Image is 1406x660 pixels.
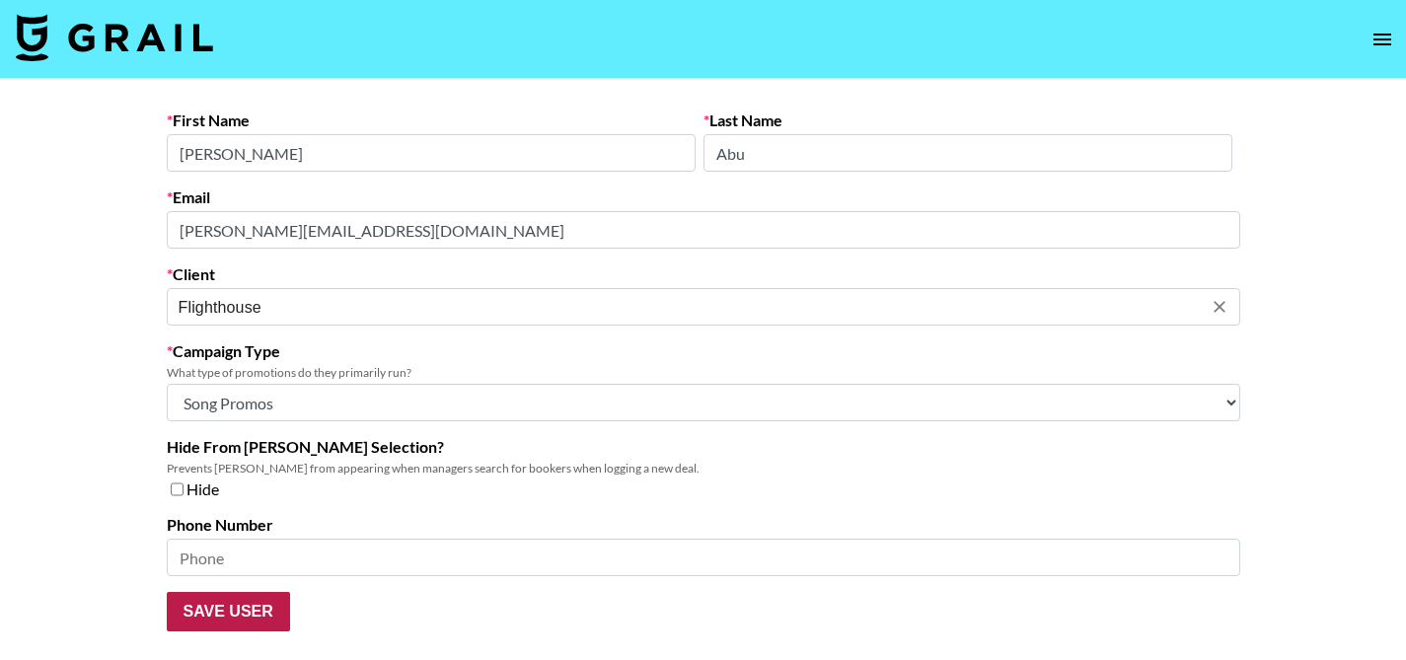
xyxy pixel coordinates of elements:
input: Phone [167,539,1240,576]
label: Campaign Type [167,341,1240,361]
label: First Name [167,110,696,130]
label: Last Name [703,110,1232,130]
img: Grail Talent [16,14,213,61]
input: Last Name [703,134,1232,172]
label: Email [167,187,1240,207]
span: Hide [186,479,219,499]
button: Clear [1206,293,1233,321]
div: Prevents [PERSON_NAME] from appearing when managers search for bookers when logging a new deal. [167,461,1240,476]
input: Email [167,211,1240,249]
label: Hide From [PERSON_NAME] Selection? [167,437,1240,457]
input: Save User [167,592,290,631]
div: What type of promotions do they primarily run? [167,365,1240,380]
label: Phone Number [167,515,1240,535]
input: First Name [167,134,696,172]
button: open drawer [1363,20,1402,59]
label: Client [167,264,1240,284]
